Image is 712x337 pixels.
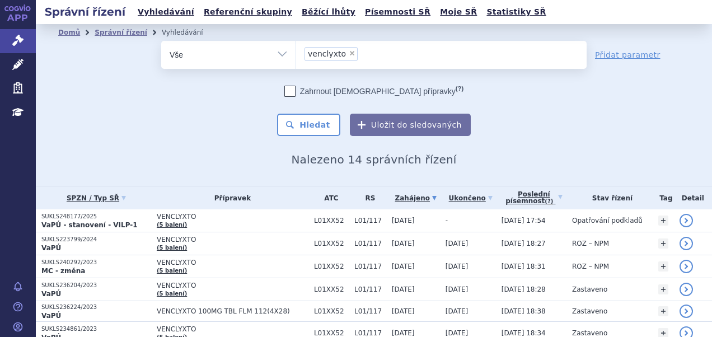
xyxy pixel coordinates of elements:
[680,283,693,296] a: detail
[36,4,134,20] h2: Správní řízení
[41,221,138,229] strong: VaPÚ - stanovení - VILP-1
[502,285,546,293] span: [DATE] 18:28
[58,29,80,36] a: Domů
[134,4,198,20] a: Vyhledávání
[41,325,151,333] p: SUKLS234861/2023
[157,282,308,289] span: VENCLYXTO
[157,268,187,274] a: (5 balení)
[392,240,415,247] span: [DATE]
[349,186,386,209] th: RS
[157,291,187,297] a: (5 balení)
[572,217,643,224] span: Opatřování podkladů
[361,46,367,60] input: venclyxto
[41,290,61,298] strong: VaPÚ
[680,305,693,318] a: detail
[157,222,187,228] a: (5 balení)
[314,240,349,247] span: L01XX52
[446,263,469,270] span: [DATE]
[41,236,151,244] p: SUKLS223799/2024
[446,217,448,224] span: -
[349,50,355,57] span: ×
[446,190,496,206] a: Ukončeno
[392,285,415,293] span: [DATE]
[298,4,359,20] a: Běžící lhůty
[95,29,147,36] a: Správní řízení
[354,329,386,337] span: L01/117
[308,50,346,58] span: venclyxto
[157,236,308,244] span: VENCLYXTO
[314,263,349,270] span: L01XX52
[41,190,151,206] a: SPZN / Typ SŘ
[572,307,607,315] span: Zastaveno
[674,186,712,209] th: Detail
[157,325,308,333] span: VENCLYXTO
[354,307,386,315] span: L01/117
[354,285,386,293] span: L01/117
[446,329,469,337] span: [DATE]
[502,217,546,224] span: [DATE] 17:54
[392,307,415,315] span: [DATE]
[680,237,693,250] a: detail
[572,240,609,247] span: ROZ – NPM
[566,186,653,209] th: Stav řízení
[446,285,469,293] span: [DATE]
[314,285,349,293] span: L01XX52
[502,186,566,209] a: Poslednípísemnost(?)
[41,312,61,320] strong: VaPÚ
[680,260,693,273] a: detail
[572,285,607,293] span: Zastaveno
[41,282,151,289] p: SUKLS236204/2023
[502,329,546,337] span: [DATE] 18:34
[157,259,308,266] span: VENCLYXTO
[572,263,609,270] span: ROZ – NPM
[157,307,308,315] span: VENCLYXTO 100MG TBL FLM 112(4X28)
[151,186,308,209] th: Přípravek
[502,240,546,247] span: [DATE] 18:27
[277,114,340,136] button: Hledat
[658,306,668,316] a: +
[354,263,386,270] span: L01/117
[653,186,674,209] th: Tag
[157,245,187,251] a: (5 balení)
[354,217,386,224] span: L01/117
[392,217,415,224] span: [DATE]
[291,153,456,166] span: Nalezeno 14 správních řízení
[362,4,434,20] a: Písemnosti SŘ
[446,240,469,247] span: [DATE]
[392,263,415,270] span: [DATE]
[545,198,553,205] abbr: (?)
[595,49,661,60] a: Přidat parametr
[446,307,469,315] span: [DATE]
[314,217,349,224] span: L01XX52
[41,267,85,275] strong: MC - změna
[41,259,151,266] p: SUKLS240292/2023
[314,329,349,337] span: L01XX52
[284,86,463,97] label: Zahrnout [DEMOGRAPHIC_DATA] přípravky
[658,216,668,226] a: +
[392,190,440,206] a: Zahájeno
[157,213,308,221] span: VENCLYXTO
[41,244,61,252] strong: VaPÚ
[41,303,151,311] p: SUKLS236224/2023
[392,329,415,337] span: [DATE]
[483,4,549,20] a: Statistiky SŘ
[437,4,480,20] a: Moje SŘ
[680,214,693,227] a: detail
[658,284,668,294] a: +
[314,307,349,315] span: L01XX52
[456,85,463,92] abbr: (?)
[658,238,668,249] a: +
[572,329,607,337] span: Zastaveno
[354,240,386,247] span: L01/117
[41,213,151,221] p: SUKLS248177/2025
[502,307,546,315] span: [DATE] 18:38
[502,263,546,270] span: [DATE] 18:31
[200,4,296,20] a: Referenční skupiny
[658,261,668,272] a: +
[162,24,218,41] li: Vyhledávání
[350,114,471,136] button: Uložit do sledovaných
[308,186,349,209] th: ATC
